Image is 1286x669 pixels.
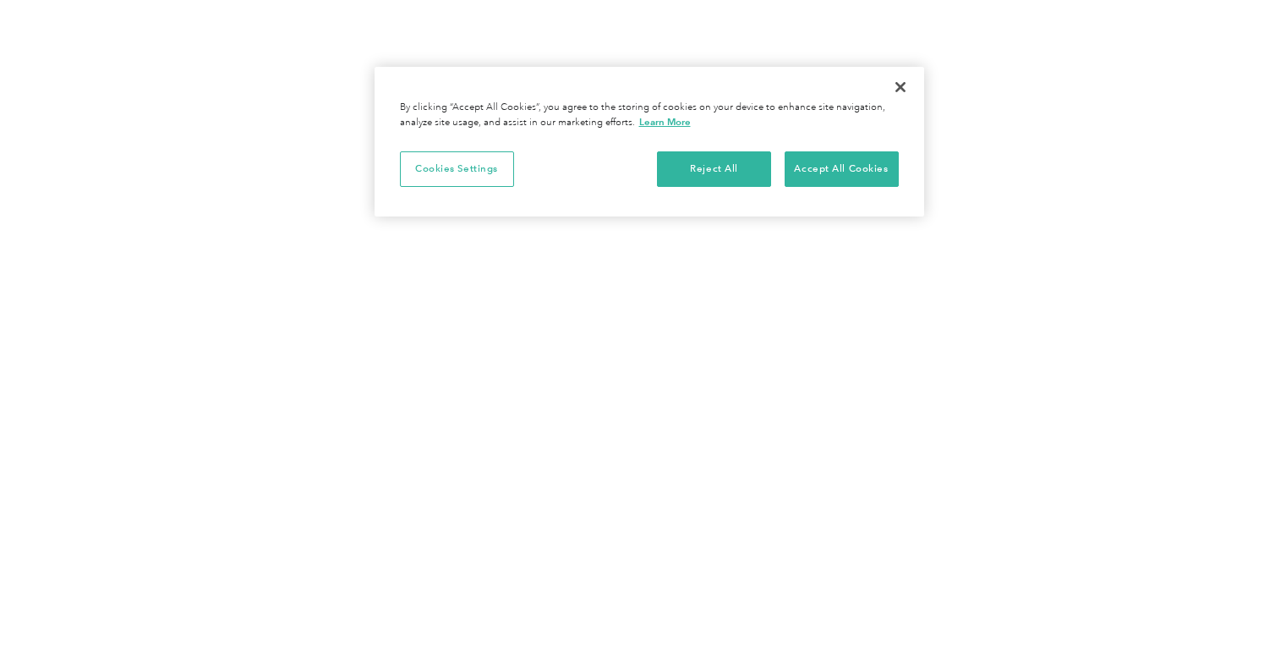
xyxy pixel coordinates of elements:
div: By clicking “Accept All Cookies”, you agree to the storing of cookies on your device to enhance s... [400,101,899,130]
button: Cookies Settings [400,151,514,187]
a: More information about your privacy, opens in a new tab [639,116,691,128]
button: Reject All [657,151,771,187]
button: Close [882,69,919,106]
div: Cookie banner [375,67,924,217]
button: Accept All Cookies [785,151,899,187]
div: Privacy [375,67,924,217]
